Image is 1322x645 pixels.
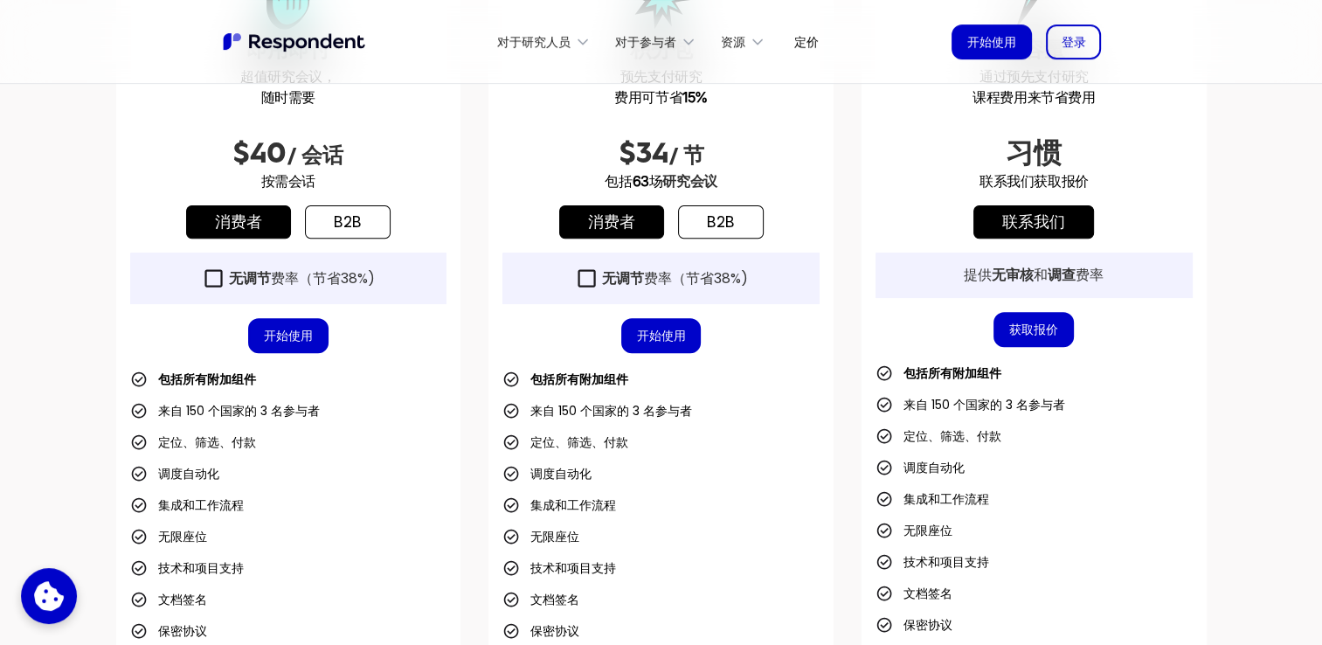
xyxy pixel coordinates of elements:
strong: 包括所有附加组件 [158,371,256,388]
li: 无限座位 [130,524,207,549]
span: 38% [714,268,741,288]
li: 集成和工作流程 [130,493,244,517]
span: 38% [341,268,368,288]
strong: 调查 [1048,265,1076,285]
li: 调度自动化 [876,455,965,480]
a: 家 [221,31,370,53]
li: 技术和项目支持 [130,556,244,580]
li: 调度自动化 [502,461,592,486]
a: 消费者 [186,205,291,239]
a: 登录 [1046,24,1102,59]
strong: 15% [682,88,708,106]
font: 包括 场 [605,172,716,190]
span: / 节 [668,143,704,168]
li: 集成和工作流程 [502,493,616,517]
li: 技术和项目支持 [876,550,989,574]
font: 费率（节省 [229,268,368,288]
strong: 包括所有附加组件 [530,371,628,388]
span: 研究会议 [662,172,716,190]
div: ) [229,270,375,288]
p: 超值研究会议， 随时需要 [130,66,447,107]
div: 资源 [721,33,745,51]
span: / 会话 [287,143,343,168]
li: 保密协议 [502,619,579,643]
li: 来自 150 个国家的 3 名参与者 [502,399,692,423]
div: ) [602,270,748,288]
div: 提供 和 费率 [964,267,1104,284]
a: 联系我们 [973,205,1094,239]
div: 资源 [711,21,780,62]
p: 预先支付研究 费用可节省 [502,66,820,107]
strong: 无审核 [992,265,1034,285]
p: 通过预先支付研究 课程费用来节省费用 [876,66,1193,107]
a: B2B [678,205,764,239]
li: 无限座位 [876,518,952,543]
span: 习惯 [1006,137,1062,169]
a: 获取报价 [993,312,1074,347]
li: 文档签名 [130,587,207,612]
strong: 无调节 [229,268,271,288]
a: 消费者 [559,205,664,239]
a: 开始使用 [248,318,329,353]
li: 来自 150 个国家的 3 名参与者 [876,392,1065,417]
span: $34 [619,137,668,169]
strong: 包括所有附加组件 [903,364,1001,382]
li: 集成和工作流程 [876,487,989,511]
li: 文档签名 [876,581,952,606]
div: 对于参与者 [606,21,711,62]
font: 联系我们获取报价 [979,172,1089,190]
div: 对于研究人员 [488,21,606,62]
a: 开始使用 [621,318,702,353]
img: 无标题的 UI 徽标文本 [221,31,370,53]
li: 技术和项目支持 [502,556,616,580]
li: 文档签名 [502,587,579,612]
div: 对于参与者 [615,33,676,51]
p: 按需会话 [130,170,447,191]
li: 保密协议 [876,613,952,637]
li: 定位、筛选、付款 [876,424,1001,448]
font: 费率（节省 [602,268,741,288]
a: B2B [305,205,391,239]
a: 定价 [780,21,833,62]
li: 调度自动化 [130,461,219,486]
div: 对于研究人员 [497,33,571,51]
strong: 无调节 [602,268,644,288]
span: 63 [633,172,649,190]
span: $40 [232,137,287,169]
li: 定位、筛选、付款 [502,430,628,454]
li: 来自 150 个国家的 3 名参与者 [130,399,320,423]
li: 定位、筛选、付款 [130,430,256,454]
li: 保密协议 [130,619,207,643]
a: 开始使用 [952,24,1032,59]
li: 无限座位 [502,524,579,549]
